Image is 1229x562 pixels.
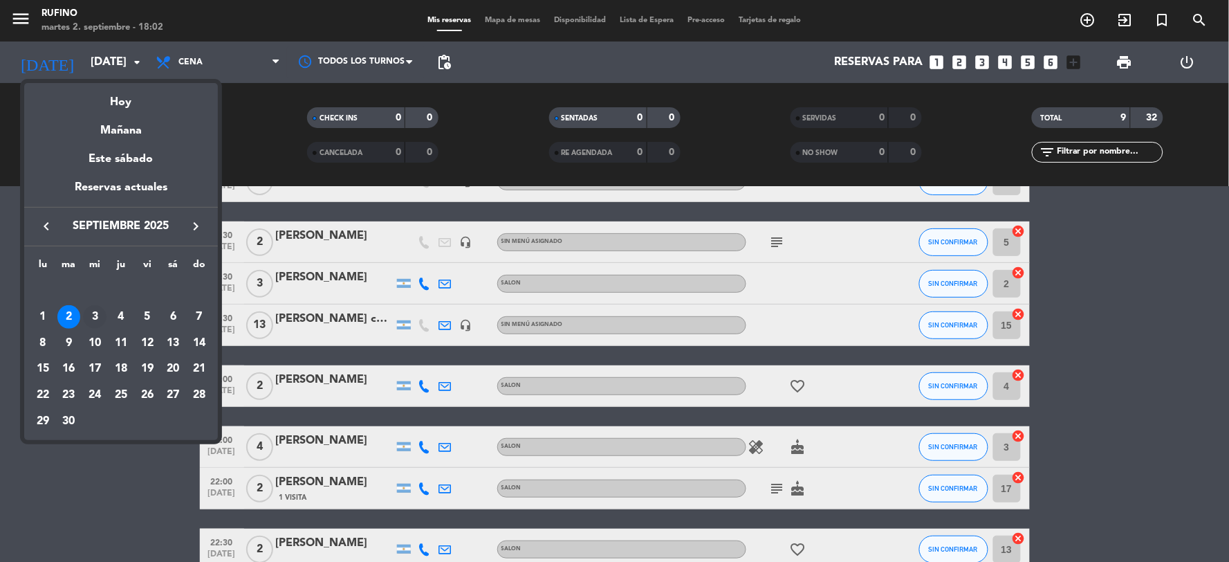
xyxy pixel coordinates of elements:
[83,332,107,355] div: 10
[160,257,187,278] th: sábado
[109,383,133,407] div: 25
[183,217,208,235] button: keyboard_arrow_right
[109,332,133,355] div: 11
[136,383,159,407] div: 26
[109,357,133,381] div: 18
[57,357,81,381] div: 16
[134,330,160,356] td: 12 de septiembre de 2025
[56,356,82,382] td: 16 de septiembre de 2025
[34,217,59,235] button: keyboard_arrow_left
[136,305,159,329] div: 5
[30,278,212,304] td: SEP.
[30,408,56,435] td: 29 de septiembre de 2025
[161,332,185,355] div: 13
[31,410,55,433] div: 29
[56,382,82,408] td: 23 de septiembre de 2025
[24,111,218,140] div: Mañana
[160,304,187,330] td: 6 de septiembre de 2025
[134,257,160,278] th: viernes
[56,330,82,356] td: 9 de septiembre de 2025
[161,357,185,381] div: 20
[57,332,81,355] div: 9
[187,383,211,407] div: 28
[38,218,55,235] i: keyboard_arrow_left
[108,304,134,330] td: 4 de septiembre de 2025
[24,83,218,111] div: Hoy
[187,218,204,235] i: keyboard_arrow_right
[108,356,134,382] td: 18 de septiembre de 2025
[161,383,185,407] div: 27
[186,257,212,278] th: domingo
[24,140,218,179] div: Este sábado
[57,383,81,407] div: 23
[56,408,82,435] td: 30 de septiembre de 2025
[187,305,211,329] div: 7
[82,304,108,330] td: 3 de septiembre de 2025
[82,356,108,382] td: 17 de septiembre de 2025
[56,257,82,278] th: martes
[109,305,133,329] div: 4
[30,257,56,278] th: lunes
[30,356,56,382] td: 15 de septiembre de 2025
[134,356,160,382] td: 19 de septiembre de 2025
[134,304,160,330] td: 5 de septiembre de 2025
[82,257,108,278] th: miércoles
[31,357,55,381] div: 15
[160,330,187,356] td: 13 de septiembre de 2025
[186,356,212,382] td: 21 de septiembre de 2025
[30,304,56,330] td: 1 de septiembre de 2025
[57,305,81,329] div: 2
[160,356,187,382] td: 20 de septiembre de 2025
[31,383,55,407] div: 22
[83,305,107,329] div: 3
[57,410,81,433] div: 30
[24,179,218,207] div: Reservas actuales
[56,304,82,330] td: 2 de septiembre de 2025
[187,357,211,381] div: 21
[31,305,55,329] div: 1
[136,357,159,381] div: 19
[186,382,212,408] td: 28 de septiembre de 2025
[31,332,55,355] div: 8
[186,304,212,330] td: 7 de septiembre de 2025
[108,382,134,408] td: 25 de septiembre de 2025
[108,330,134,356] td: 11 de septiembre de 2025
[83,357,107,381] div: 17
[160,382,187,408] td: 27 de septiembre de 2025
[82,382,108,408] td: 24 de septiembre de 2025
[83,383,107,407] div: 24
[136,332,159,355] div: 12
[108,257,134,278] th: jueves
[30,330,56,356] td: 8 de septiembre de 2025
[161,305,185,329] div: 6
[134,382,160,408] td: 26 de septiembre de 2025
[187,332,211,355] div: 14
[186,330,212,356] td: 14 de septiembre de 2025
[82,330,108,356] td: 10 de septiembre de 2025
[59,217,183,235] span: septiembre 2025
[30,382,56,408] td: 22 de septiembre de 2025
